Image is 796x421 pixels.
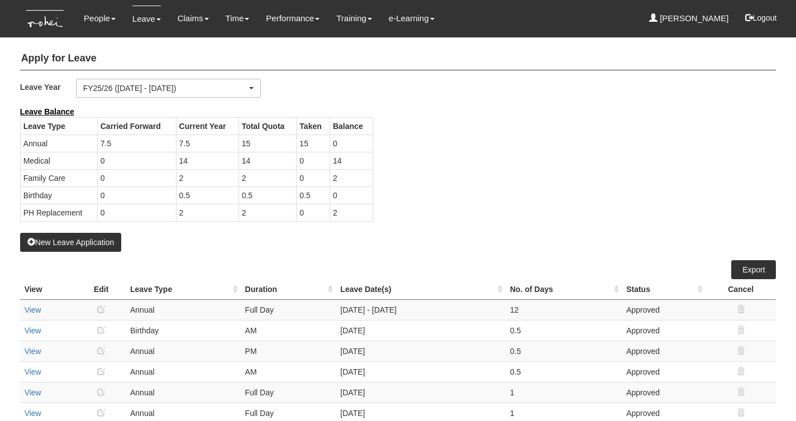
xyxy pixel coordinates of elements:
a: View [25,347,41,356]
td: [DATE] - [DATE] [336,299,506,320]
td: Family Care [20,169,97,186]
th: Cancel [706,279,776,300]
td: Annual [126,341,241,361]
td: 15 [297,135,330,152]
td: 14 [239,152,297,169]
b: Leave Balance [20,107,74,116]
a: Time [226,6,250,31]
td: 2 [330,169,373,186]
td: 0 [97,152,176,169]
td: Annual [126,361,241,382]
td: 0 [330,186,373,204]
a: View [25,367,41,376]
td: 0.5 [297,186,330,204]
td: Annual [20,135,97,152]
th: Edit [77,279,126,300]
a: Performance [266,6,320,31]
a: Training [336,6,372,31]
td: 1 [506,382,622,403]
td: 14 [176,152,239,169]
button: FY25/26 ([DATE] - [DATE]) [76,79,261,98]
td: 7.5 [97,135,176,152]
td: AM [241,361,336,382]
td: 0.5 [176,186,239,204]
td: Approved [622,299,706,320]
td: [DATE] [336,320,506,341]
td: 2 [176,204,239,221]
td: [DATE] [336,361,506,382]
th: No. of Days : activate to sort column ascending [506,279,622,300]
td: 0 [97,186,176,204]
td: 0 [297,204,330,221]
th: Balance [330,117,373,135]
td: PH Replacement [20,204,97,221]
td: Approved [622,382,706,403]
td: 0.5 [506,361,622,382]
td: AM [241,320,336,341]
td: 0 [97,169,176,186]
td: Full Day [241,299,336,320]
a: e-Learning [389,6,435,31]
td: 0 [297,169,330,186]
td: 0 [330,135,373,152]
td: 0 [97,204,176,221]
th: Carried Forward [97,117,176,135]
td: 0.5 [506,320,622,341]
label: Leave Year [20,79,76,95]
div: FY25/26 ([DATE] - [DATE]) [83,83,247,94]
td: 15 [239,135,297,152]
td: PM [241,341,336,361]
td: 2 [330,204,373,221]
button: New Leave Application [20,233,122,252]
td: 12 [506,299,622,320]
th: View [20,279,77,300]
button: Logout [737,4,785,31]
a: Leave [132,6,161,32]
td: Birthday [20,186,97,204]
td: [DATE] [336,341,506,361]
iframe: chat widget [749,376,785,410]
th: Leave Date(s) : activate to sort column ascending [336,279,506,300]
td: 0.5 [239,186,297,204]
td: 2 [176,169,239,186]
a: Export [731,260,776,279]
td: Birthday [126,320,241,341]
th: Leave Type : activate to sort column ascending [126,279,241,300]
td: Medical [20,152,97,169]
td: Annual [126,382,241,403]
td: 2 [239,204,297,221]
th: Current Year [176,117,239,135]
th: Total Quota [239,117,297,135]
td: 7.5 [176,135,239,152]
th: Taken [297,117,330,135]
td: Approved [622,341,706,361]
th: Status : activate to sort column ascending [622,279,706,300]
td: Approved [622,361,706,382]
a: View [25,305,41,314]
td: 14 [330,152,373,169]
th: Leave Type [20,117,97,135]
td: [DATE] [336,382,506,403]
th: Duration : activate to sort column ascending [241,279,336,300]
a: [PERSON_NAME] [649,6,729,31]
a: People [84,6,116,31]
td: Full Day [241,382,336,403]
td: 2 [239,169,297,186]
td: Annual [126,299,241,320]
a: Claims [178,6,209,31]
a: View [25,388,41,397]
h4: Apply for Leave [20,47,776,70]
td: 0.5 [506,341,622,361]
a: View [25,409,41,418]
td: 0 [297,152,330,169]
td: Approved [622,320,706,341]
a: View [25,326,41,335]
